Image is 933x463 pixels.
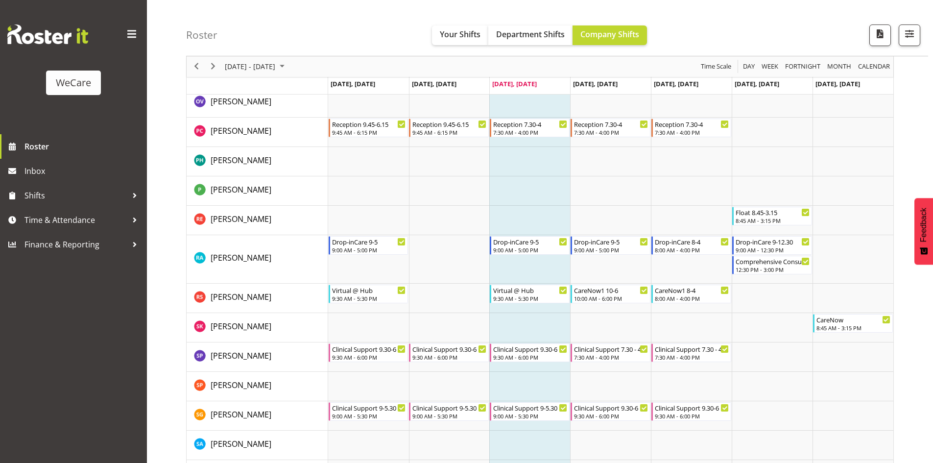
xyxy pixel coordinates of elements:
span: [PERSON_NAME] [211,252,271,263]
div: Clinical Support 9.30-6 [655,403,729,413]
span: Finance & Reporting [24,237,127,252]
div: Clinical Support 9-5.30 [332,403,406,413]
div: 9:00 AM - 5:30 PM [412,412,486,420]
div: next period [205,56,221,77]
div: 9:30 AM - 6:00 PM [574,412,648,420]
div: Clinical Support 7.30 - 4 [574,344,648,354]
div: Rachna Anderson"s event - Drop-inCare 8-4 Begin From Friday, August 22, 2025 at 8:00:00 AM GMT+12... [651,236,731,255]
div: 12:30 PM - 3:00 PM [736,266,810,273]
a: [PERSON_NAME] [211,154,271,166]
div: 9:30 AM - 6:00 PM [412,353,486,361]
div: Sabnam Pun"s event - Clinical Support 7.30 - 4 Begin From Thursday, August 21, 2025 at 7:30:00 AM... [571,343,650,362]
span: [PERSON_NAME] [211,214,271,224]
span: [DATE], [DATE] [412,79,456,88]
span: Department Shifts [496,29,565,40]
a: [PERSON_NAME] [211,125,271,137]
span: [PERSON_NAME] [211,96,271,107]
span: [DATE], [DATE] [573,79,618,88]
div: Penny Clyne-Moffat"s event - Reception 9.45-6.15 Begin From Monday, August 18, 2025 at 9:45:00 AM... [329,119,408,137]
a: [PERSON_NAME] [211,350,271,362]
div: Saahit Kour"s event - CareNow Begin From Sunday, August 24, 2025 at 8:45:00 AM GMT+12:00 Ends At ... [813,314,893,333]
div: 9:00 AM - 5:00 PM [332,246,406,254]
span: [PERSON_NAME] [211,155,271,166]
td: Samantha Poultney resource [187,372,328,401]
div: 10:00 AM - 6:00 PM [574,294,648,302]
div: 7:30 AM - 4:00 PM [574,128,648,136]
div: 7:30 AM - 4:00 PM [655,128,729,136]
div: Sabnam Pun"s event - Clinical Support 9.30-6 Begin From Tuesday, August 19, 2025 at 9:30:00 AM GM... [409,343,489,362]
div: 9:00 AM - 12:30 PM [736,246,810,254]
div: 9:45 AM - 6:15 PM [332,128,406,136]
button: Fortnight [784,61,822,73]
div: 9:30 AM - 6:00 PM [493,353,567,361]
div: Clinical Support 9.30-6 [332,344,406,354]
span: Shifts [24,188,127,203]
div: Reception 7.30-4 [574,119,648,129]
span: Day [742,61,756,73]
div: Rachel Els"s event - Float 8.45-3.15 Begin From Saturday, August 23, 2025 at 8:45:00 AM GMT+12:00... [732,207,812,225]
div: Rachna Anderson"s event - Comprehensive Consult Begin From Saturday, August 23, 2025 at 12:30:00 ... [732,256,812,274]
span: [PERSON_NAME] [211,380,271,390]
button: Department Shifts [488,25,573,45]
span: [DATE], [DATE] [735,79,779,88]
a: [PERSON_NAME] [211,213,271,225]
button: Month [857,61,892,73]
div: Clinical Support 9-5.30 [412,403,486,413]
div: 7:30 AM - 4:00 PM [655,353,729,361]
div: 8:00 AM - 4:00 PM [655,294,729,302]
button: Download a PDF of the roster according to the set date range. [869,24,891,46]
span: Month [826,61,852,73]
div: Sanjita Gurung"s event - Clinical Support 9-5.30 Begin From Tuesday, August 19, 2025 at 9:00:00 A... [409,402,489,421]
div: Sabnam Pun"s event - Clinical Support 9.30-6 Begin From Monday, August 18, 2025 at 9:30:00 AM GMT... [329,343,408,362]
span: Time & Attendance [24,213,127,227]
a: [PERSON_NAME] [211,291,271,303]
span: [DATE] - [DATE] [224,61,276,73]
img: Rosterit website logo [7,24,88,44]
span: [DATE], [DATE] [654,79,698,88]
td: Rachna Anderson resource [187,235,328,284]
div: Reception 7.30-4 [493,119,567,129]
div: Rhianne Sharples"s event - Virtual @ Hub Begin From Wednesday, August 20, 2025 at 9:30:00 AM GMT+... [490,285,570,303]
div: Comprehensive Consult [736,256,810,266]
td: Philippa Henry resource [187,147,328,176]
span: Fortnight [784,61,821,73]
td: Saahit Kour resource [187,313,328,342]
span: [PERSON_NAME] [211,292,271,302]
button: Timeline Month [826,61,853,73]
div: Rachna Anderson"s event - Drop-inCare 9-5 Begin From Thursday, August 21, 2025 at 9:00:00 AM GMT+... [571,236,650,255]
span: [PERSON_NAME] [211,125,271,136]
div: Penny Clyne-Moffat"s event - Reception 7.30-4 Begin From Friday, August 22, 2025 at 7:30:00 AM GM... [651,119,731,137]
span: calendar [857,61,891,73]
button: Timeline Day [742,61,757,73]
span: Company Shifts [580,29,639,40]
div: 9:00 AM - 5:00 PM [493,246,567,254]
div: 9:30 AM - 6:00 PM [655,412,729,420]
div: Rachna Anderson"s event - Drop-inCare 9-5 Begin From Monday, August 18, 2025 at 9:00:00 AM GMT+12... [329,236,408,255]
button: August 2025 [223,61,289,73]
a: [PERSON_NAME] [211,379,271,391]
div: Drop-inCare 9-5 [493,237,567,246]
td: Rachel Els resource [187,206,328,235]
h4: Roster [186,29,217,41]
div: 9:00 AM - 5:30 PM [493,412,567,420]
td: Sarah Abbott resource [187,431,328,460]
span: Your Shifts [440,29,480,40]
div: Penny Clyne-Moffat"s event - Reception 9.45-6.15 Begin From Tuesday, August 19, 2025 at 9:45:00 A... [409,119,489,137]
span: Roster [24,139,142,154]
div: Rhianne Sharples"s event - CareNow1 8-4 Begin From Friday, August 22, 2025 at 8:00:00 AM GMT+12:0... [651,285,731,303]
div: Sanjita Gurung"s event - Clinical Support 9.30-6 Begin From Thursday, August 21, 2025 at 9:30:00 ... [571,402,650,421]
button: Your Shifts [432,25,488,45]
button: Filter Shifts [899,24,920,46]
button: Feedback - Show survey [914,198,933,265]
span: [PERSON_NAME] [211,184,271,195]
td: Pooja Prabhu resource [187,176,328,206]
div: CareNow1 8-4 [655,285,729,295]
div: Drop-inCare 9-12.30 [736,237,810,246]
span: [DATE], [DATE] [815,79,860,88]
a: [PERSON_NAME] [211,438,271,450]
div: Sanjita Gurung"s event - Clinical Support 9-5.30 Begin From Monday, August 18, 2025 at 9:00:00 AM... [329,402,408,421]
span: [PERSON_NAME] [211,409,271,420]
div: Sabnam Pun"s event - Clinical Support 7.30 - 4 Begin From Friday, August 22, 2025 at 7:30:00 AM G... [651,343,731,362]
div: WeCare [56,75,91,90]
